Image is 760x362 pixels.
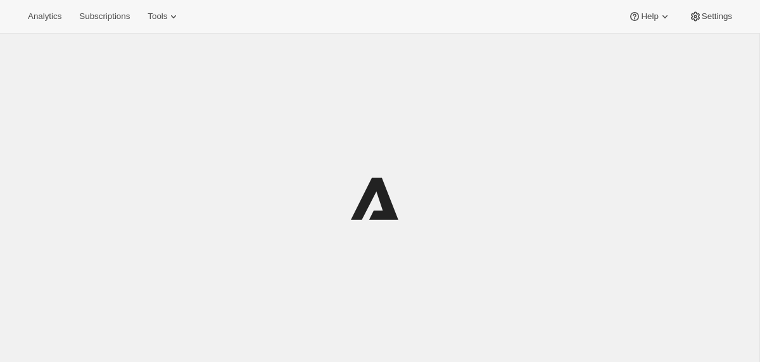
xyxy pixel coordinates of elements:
span: Tools [148,11,167,22]
span: Help [641,11,658,22]
span: Subscriptions [79,11,130,22]
button: Analytics [20,8,69,25]
button: Subscriptions [72,8,137,25]
button: Settings [681,8,740,25]
span: Settings [702,11,732,22]
button: Tools [140,8,187,25]
button: Help [621,8,678,25]
span: Analytics [28,11,61,22]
